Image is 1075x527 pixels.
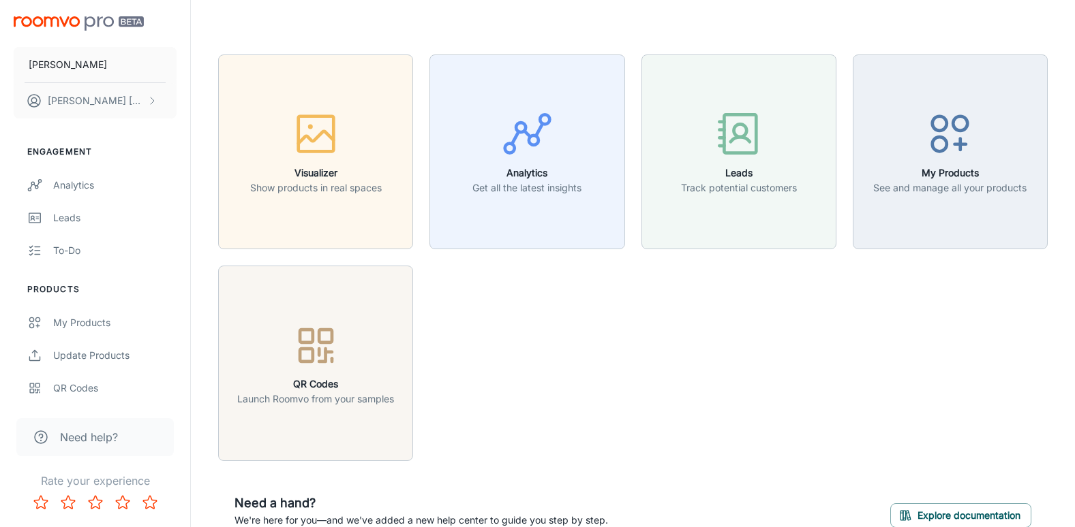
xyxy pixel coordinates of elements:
[53,315,177,330] div: My Products
[873,165,1027,180] h6: My Products
[14,47,177,82] button: [PERSON_NAME]
[853,54,1048,249] button: My ProductsSee and manage all your products
[60,429,118,445] span: Need help?
[29,57,107,72] p: [PERSON_NAME]
[53,178,177,193] div: Analytics
[472,180,581,195] p: Get all the latest insights
[53,381,177,396] div: QR Codes
[681,180,797,195] p: Track potential customers
[429,54,624,249] button: AnalyticsGet all the latest insights
[234,494,608,513] h6: Need a hand?
[873,180,1027,195] p: See and manage all your products
[109,489,136,516] button: Rate 4 star
[14,16,144,31] img: Roomvo PRO Beta
[136,489,164,516] button: Rate 5 star
[27,489,55,516] button: Rate 1 star
[641,144,836,158] a: LeadsTrack potential customers
[237,392,394,406] p: Launch Roomvo from your samples
[53,243,177,258] div: To-do
[53,348,177,363] div: Update Products
[14,83,177,118] button: [PERSON_NAME] [PERSON_NAME]
[472,165,581,180] h6: Analytics
[82,489,109,516] button: Rate 3 star
[890,507,1031,521] a: Explore documentation
[250,165,382,180] h6: Visualizer
[55,489,82,516] button: Rate 2 star
[641,54,836,249] button: LeadsTrack potential customers
[218,355,413,369] a: QR CodesLaunch Roomvo from your samples
[250,180,382,195] p: Show products in real spaces
[218,266,413,460] button: QR CodesLaunch Roomvo from your samples
[218,54,413,249] button: VisualizerShow products in real spaces
[53,210,177,225] div: Leads
[237,377,394,392] h6: QR Codes
[48,93,144,108] p: [PERSON_NAME] [PERSON_NAME]
[11,473,179,489] p: Rate your experience
[681,165,797,180] h6: Leads
[429,144,624,158] a: AnalyticsGet all the latest insights
[853,144,1048,158] a: My ProductsSee and manage all your products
